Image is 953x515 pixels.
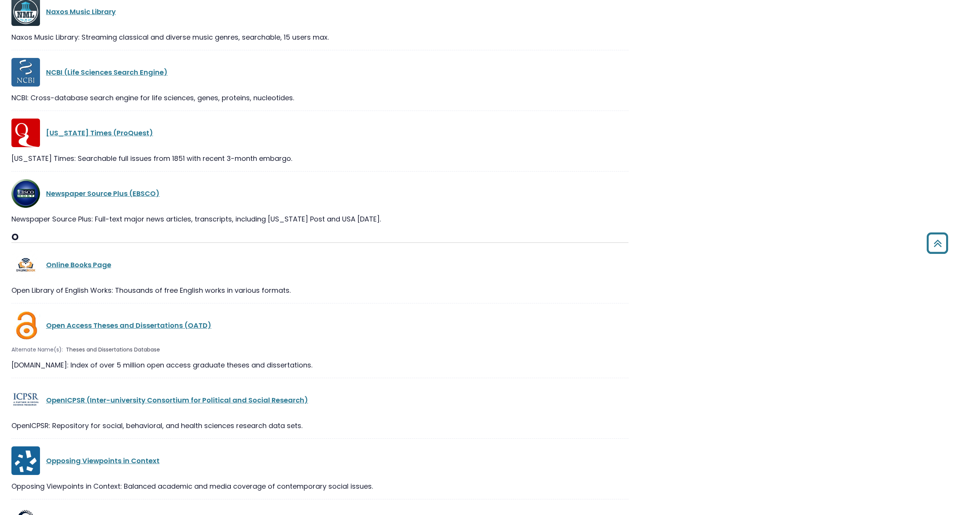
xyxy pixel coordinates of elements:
[11,232,628,243] h3: O
[46,128,153,138] a: [US_STATE] Times (ProQuest)
[11,153,628,164] div: [US_STATE] Times: Searchable full issues from 1851 with recent 3-month embargo.
[46,189,160,198] a: Newspaper Source Plus (EBSCO)
[11,360,628,370] div: [DOMAIN_NAME]: Index of over 5 million open access graduate theses and dissertations.
[46,395,308,405] a: OpenICPSR (Inter-university Consortium for Political and Social Research)
[11,481,628,491] div: Opposing Viewpoints in Context: Balanced academic and media coverage of contemporary social issues.
[11,93,628,103] div: NCBI: Cross-database search engine for life sciences, genes, proteins, nucleotides.
[46,67,168,77] a: NCBI (Life Sciences Search Engine)
[924,236,951,250] a: Back to Top
[11,346,63,354] span: Alternate Name(s):
[11,420,628,431] div: OpenICPSR: Repository for social, behavioral, and health sciences research data sets.
[46,456,160,465] a: Opposing Viewpoints in Context
[46,321,211,330] a: Open Access Theses and Dissertations (OATD)
[11,285,628,295] div: Open Library of English Works: Thousands of free English works in various formats.
[66,346,160,354] span: Theses and Dissertations Database
[11,214,628,224] div: Newspaper Source Plus: Full-text major news articles, transcripts, including [US_STATE] Post and ...
[46,260,111,270] a: Online Books Page
[11,32,628,42] div: Naxos Music Library: Streaming classical and diverse music genres, searchable, 15 users max.
[46,7,116,16] a: Naxos Music Library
